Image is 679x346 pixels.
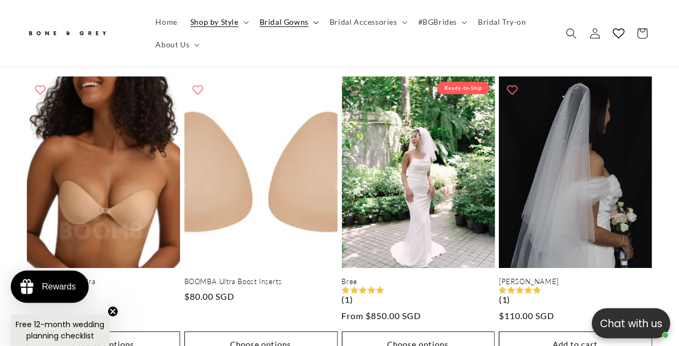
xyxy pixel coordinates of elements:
[23,20,139,46] a: Bone and Grey Bridal
[592,308,670,338] button: Open chatbox
[187,79,209,101] button: Add to wishlist
[502,79,523,101] button: Add to wishlist
[156,40,190,50] span: About Us
[471,11,533,33] a: Bridal Try-on
[190,17,239,27] span: Shop by Style
[323,11,412,33] summary: Bridal Accessories
[156,17,177,27] span: Home
[30,79,51,101] button: Add to wishlist
[330,17,397,27] span: Bridal Accessories
[27,25,108,43] img: Bone and Grey Bridal
[149,33,204,56] summary: About Us
[412,11,471,33] summary: #BGBrides
[592,316,670,331] p: Chat with us
[184,11,253,33] summary: Shop by Style
[342,277,495,286] a: Bree
[260,17,309,27] span: Bridal Gowns
[418,17,457,27] span: #BGBrides
[478,17,526,27] span: Bridal Try-on
[108,306,118,317] button: Close teaser
[16,319,105,341] span: Free 12-month wedding planning checklist
[253,11,323,33] summary: Bridal Gowns
[27,277,180,286] a: BOOMBA Sticky Bra
[560,22,583,45] summary: Search
[499,277,652,286] a: [PERSON_NAME]
[42,282,76,292] div: Rewards
[149,11,184,33] a: Home
[11,315,110,346] div: Free 12-month wedding planning checklistClose teaser
[184,277,338,286] a: BOOMBA Ultra Boost Inserts
[345,79,366,101] button: Add to wishlist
